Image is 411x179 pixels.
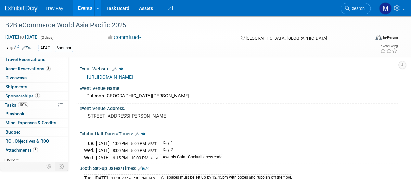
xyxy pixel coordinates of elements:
[340,34,398,44] div: Event Format
[5,34,39,40] span: [DATE] [DATE]
[375,35,382,40] img: Format-Inperson.png
[18,102,28,107] span: 100%
[96,147,109,154] td: [DATE]
[0,137,68,146] a: ROI, Objectives & ROO
[159,154,222,161] td: Awards Gala - Cocktail dress code
[6,111,24,116] span: Playbook
[46,66,51,71] span: 8
[0,119,68,127] a: Misc. Expenses & Credits
[113,155,148,160] span: 6:15 PM - 10:00 PM
[96,140,109,147] td: [DATE]
[138,166,149,171] a: Edit
[113,148,146,153] span: 8:00 AM - 5:00 PM
[22,46,32,50] a: Edit
[79,163,398,172] div: Booth Set-up Dates/Times:
[0,83,68,91] a: Shipments
[6,57,45,62] span: Travel Reservations
[0,92,68,100] a: Sponsorships1
[0,109,68,118] a: Playbook
[0,64,68,73] a: Asset Reservations8
[3,19,365,31] div: B2B eCommerce World Asia Pacific 2025
[5,102,28,108] span: Tasks
[112,67,123,71] a: Edit
[0,73,68,82] a: Giveaways
[159,147,222,154] td: Day 2
[6,93,40,98] span: Sponsorships
[106,34,144,41] button: Committed
[40,35,54,40] span: (2 days)
[33,147,38,152] span: 5
[148,142,157,146] span: AEST
[38,45,52,52] div: APAC
[55,45,73,52] div: Sponsor
[350,6,365,11] span: Search
[6,129,20,134] span: Budget
[6,138,49,144] span: ROI, Objectives & ROO
[150,156,159,160] span: AEST
[380,45,398,48] div: Event Rating
[55,162,68,171] td: Toggle Event Tabs
[79,104,398,112] div: Event Venue Address:
[379,2,392,15] img: Maiia Khasina
[19,34,25,40] span: to
[84,154,96,161] td: Wed.
[6,75,27,80] span: Giveaways
[113,141,146,146] span: 1:00 PM - 5:00 PM
[87,74,133,80] a: [URL][DOMAIN_NAME]
[35,93,40,98] span: 1
[383,35,398,40] div: In-Person
[79,64,398,72] div: Event Website:
[44,162,55,171] td: Personalize Event Tab Strip
[6,120,56,125] span: Misc. Expenses & Credits
[45,6,63,11] span: TreviPay
[5,6,38,12] img: ExhibitDay
[0,55,68,64] a: Travel Reservations
[341,3,371,14] a: Search
[6,84,27,89] span: Shipments
[245,36,327,41] span: [GEOGRAPHIC_DATA], [GEOGRAPHIC_DATA]
[79,83,398,92] div: Event Venue Name:
[0,146,68,155] a: Attachments5
[148,149,157,153] span: AEST
[0,155,68,164] a: more
[5,45,32,52] td: Tags
[84,147,96,154] td: Wed.
[0,128,68,136] a: Budget
[6,147,38,153] span: Attachments
[4,157,15,162] span: more
[159,140,222,147] td: Day 1
[6,66,51,71] span: Asset Reservations
[135,132,145,136] a: Edit
[96,154,109,161] td: [DATE]
[86,113,205,119] pre: [STREET_ADDRESS][PERSON_NAME]
[84,91,393,101] div: Pullman [GEOGRAPHIC_DATA][PERSON_NAME]
[0,101,68,109] a: Tasks100%
[79,129,398,137] div: Exhibit Hall Dates/Times:
[84,140,96,147] td: Tue.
